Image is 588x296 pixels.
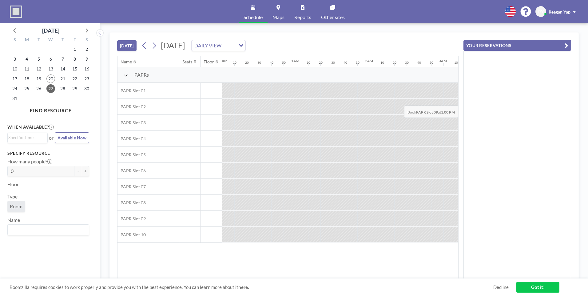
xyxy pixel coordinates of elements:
[42,26,59,35] div: [DATE]
[417,61,421,65] div: 40
[55,132,89,143] button: Available Now
[270,61,273,65] div: 40
[58,135,86,140] span: Available Now
[7,194,18,200] label: Type
[405,61,409,65] div: 30
[182,59,192,65] div: Seats
[179,200,200,206] span: -
[244,15,263,20] span: Schedule
[58,55,67,63] span: Thursday, August 7, 2025
[117,232,146,238] span: PAPR Slot 10
[117,168,146,174] span: PAPR Slot 06
[201,120,222,126] span: -
[307,61,310,65] div: 10
[81,36,93,44] div: S
[10,65,19,73] span: Sunday, August 10, 2025
[58,84,67,93] span: Thursday, August 28, 2025
[82,84,91,93] span: Saturday, August 30, 2025
[58,65,67,73] span: Thursday, August 14, 2025
[8,225,89,235] div: Search for option
[58,74,67,83] span: Thursday, August 21, 2025
[10,94,19,103] span: Sunday, August 31, 2025
[9,36,21,44] div: S
[22,84,31,93] span: Monday, August 25, 2025
[272,15,284,20] span: Maps
[516,282,559,293] a: Got it!
[46,65,55,73] span: Wednesday, August 13, 2025
[463,40,571,51] button: YOUR RESERVATIONS
[34,65,43,73] span: Tuesday, August 12, 2025
[7,105,94,114] h4: FIND RESOURCE
[8,226,85,234] input: Search for option
[321,15,345,20] span: Other sites
[204,59,214,65] div: Floor
[7,158,52,165] label: How many people?
[82,65,91,73] span: Saturday, August 16, 2025
[74,166,82,176] button: -
[201,88,222,94] span: -
[46,55,55,63] span: Wednesday, August 6, 2025
[10,203,22,210] span: Room
[21,36,33,44] div: M
[7,150,89,156] h3: Specify resource
[121,59,132,65] div: Name
[8,133,47,142] div: Search for option
[22,55,31,63] span: Monday, August 4, 2025
[430,61,433,65] div: 50
[179,88,200,94] span: -
[365,58,373,63] div: 2AM
[70,55,79,63] span: Friday, August 8, 2025
[161,41,185,50] span: [DATE]
[223,42,235,50] input: Search for option
[82,55,91,63] span: Saturday, August 9, 2025
[344,61,347,65] div: 40
[117,152,146,158] span: PAPR Slot 05
[282,61,286,65] div: 50
[179,104,200,110] span: -
[34,84,43,93] span: Tuesday, August 26, 2025
[82,166,89,176] button: +
[201,104,222,110] span: -
[117,200,146,206] span: PAPR Slot 08
[70,65,79,73] span: Friday, August 15, 2025
[117,88,146,94] span: PAPR Slot 01
[193,42,223,50] span: DAILY VIEW
[117,40,137,51] button: [DATE]
[179,120,200,126] span: -
[134,72,149,78] span: PAPRs
[233,61,236,65] div: 10
[117,104,146,110] span: PAPR Slot 02
[331,61,335,65] div: 30
[319,61,323,65] div: 20
[46,84,55,93] span: Wednesday, August 27, 2025
[179,168,200,174] span: -
[117,216,146,222] span: PAPR Slot 09
[294,15,311,20] span: Reports
[201,184,222,190] span: -
[192,40,245,51] div: Search for option
[179,184,200,190] span: -
[10,55,19,63] span: Sunday, August 3, 2025
[201,200,222,206] span: -
[201,216,222,222] span: -
[291,58,299,63] div: 1AM
[380,61,384,65] div: 10
[356,61,360,65] div: 50
[201,152,222,158] span: -
[201,168,222,174] span: -
[49,135,54,141] span: or
[439,58,447,63] div: 3AM
[179,136,200,142] span: -
[416,110,438,114] b: PAPR Slot 09
[179,152,200,158] span: -
[34,55,43,63] span: Tuesday, August 5, 2025
[45,36,57,44] div: W
[117,120,146,126] span: PAPR Slot 03
[82,74,91,83] span: Saturday, August 23, 2025
[10,6,22,18] img: organization-logo
[201,136,222,142] span: -
[69,36,81,44] div: F
[70,74,79,83] span: Friday, August 22, 2025
[179,232,200,238] span: -
[404,106,458,118] span: Book at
